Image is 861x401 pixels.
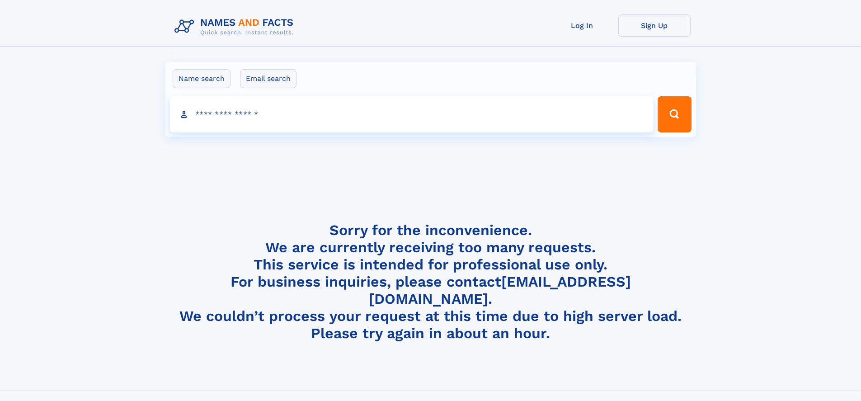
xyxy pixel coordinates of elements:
[240,69,296,88] label: Email search
[171,222,691,342] h4: Sorry for the inconvenience. We are currently receiving too many requests. This service is intend...
[658,96,691,132] button: Search Button
[173,69,231,88] label: Name search
[546,14,618,37] a: Log In
[618,14,691,37] a: Sign Up
[171,14,301,39] img: Logo Names and Facts
[369,273,631,307] a: [EMAIL_ADDRESS][DOMAIN_NAME]
[170,96,654,132] input: search input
